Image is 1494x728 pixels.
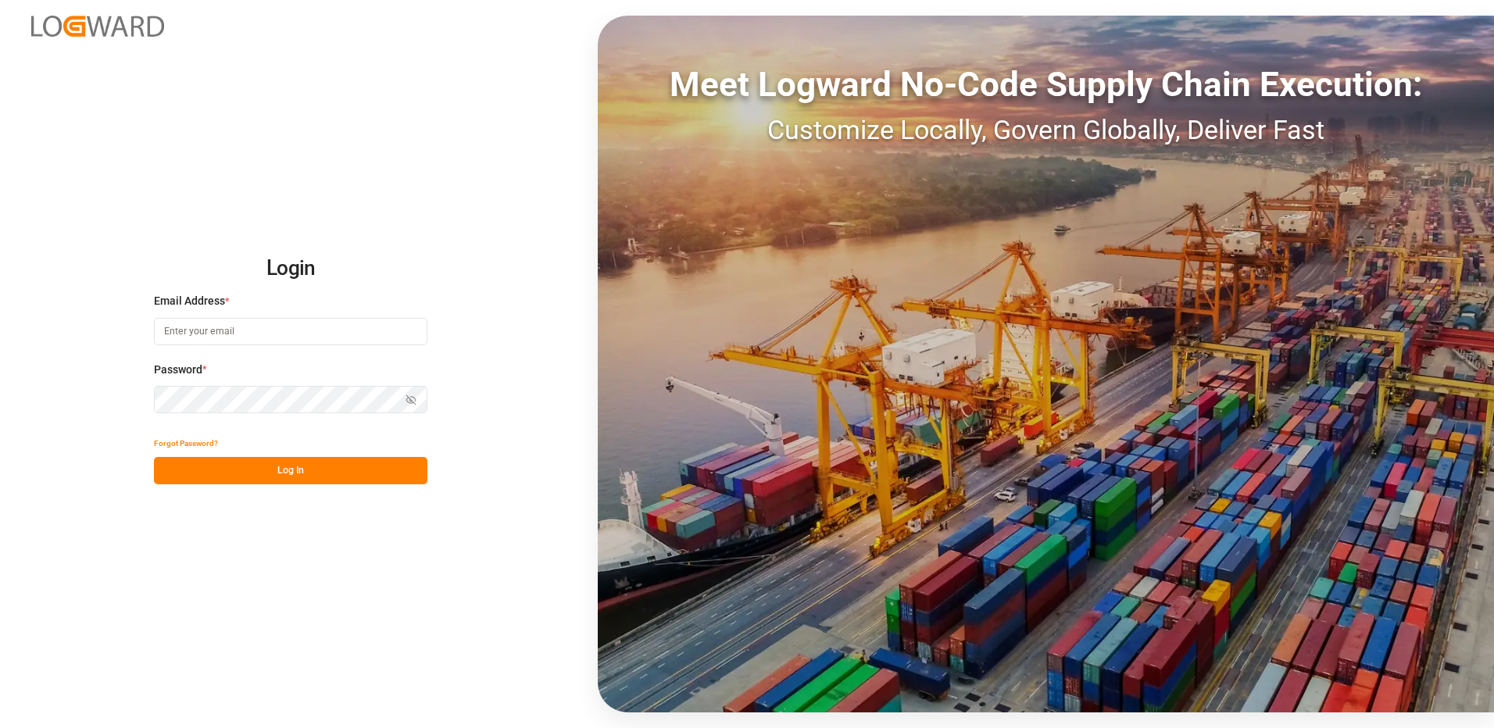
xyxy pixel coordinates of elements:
[154,430,218,457] button: Forgot Password?
[598,59,1494,110] div: Meet Logward No-Code Supply Chain Execution:
[154,318,427,345] input: Enter your email
[154,244,427,294] h2: Login
[31,16,164,37] img: Logward_new_orange.png
[598,110,1494,150] div: Customize Locally, Govern Globally, Deliver Fast
[154,362,202,378] span: Password
[154,293,225,309] span: Email Address
[154,457,427,484] button: Log In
